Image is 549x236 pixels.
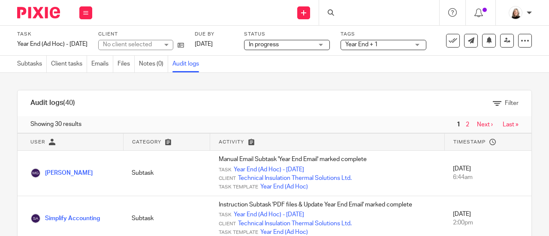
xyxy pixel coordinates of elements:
td: Manual Email Subtask 'Year End Email' marked complete [210,151,445,196]
label: Status [244,31,330,38]
img: Simplify Accounting [30,213,41,224]
span: Task [219,212,232,218]
span: Year End + 1 [345,42,378,48]
a: Last » [503,122,519,128]
span: [DATE] [195,41,213,47]
a: Files [118,56,135,72]
span: User [30,140,45,144]
a: [PERSON_NAME] [30,170,93,176]
span: Category [132,140,161,144]
div: No client selected [103,40,159,49]
span: Showing 30 results [30,120,81,128]
img: Melissa Gallant [30,168,41,178]
a: Simplify Accounting [30,215,100,221]
label: Due by [195,31,233,38]
label: Client [98,31,184,38]
span: Timestamp [453,140,486,144]
a: Technical Insulation Thermal Solutions Ltd. [238,219,352,228]
div: 2:00pm [453,218,523,227]
div: Year End (Ad Hoc) - December 2022 [17,40,87,48]
span: Client [219,175,236,182]
a: Audit logs [172,56,203,72]
span: 1 [455,119,462,130]
a: 2 [466,122,469,128]
div: 6:44am [453,173,523,182]
a: Next › [477,122,493,128]
label: Tags [341,31,426,38]
a: Year End (Ad Hoc) - [DATE] [234,210,304,219]
td: Subtask [123,151,210,196]
span: Task Template [219,184,258,191]
a: Year End (Ad Hoc) [260,182,308,191]
nav: pager [455,121,519,128]
a: Technical Insulation Thermal Solutions Ltd. [238,174,352,182]
label: Task [17,31,87,38]
div: Year End (Ad Hoc) - [DATE] [17,40,87,48]
td: [DATE] [444,151,531,196]
span: Task [219,167,232,173]
span: In progress [249,42,279,48]
a: Notes (0) [139,56,168,72]
img: Pixie [17,7,60,18]
a: Year End (Ad Hoc) - [DATE] [234,165,304,174]
span: Activity [219,140,244,144]
a: Client tasks [51,56,87,72]
a: Subtasks [17,56,47,72]
span: Filter [505,100,519,106]
a: Emails [91,56,113,72]
span: Client [219,221,236,227]
span: Task Template [219,229,258,236]
img: Screenshot%202023-11-02%20134555.png [509,6,522,20]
